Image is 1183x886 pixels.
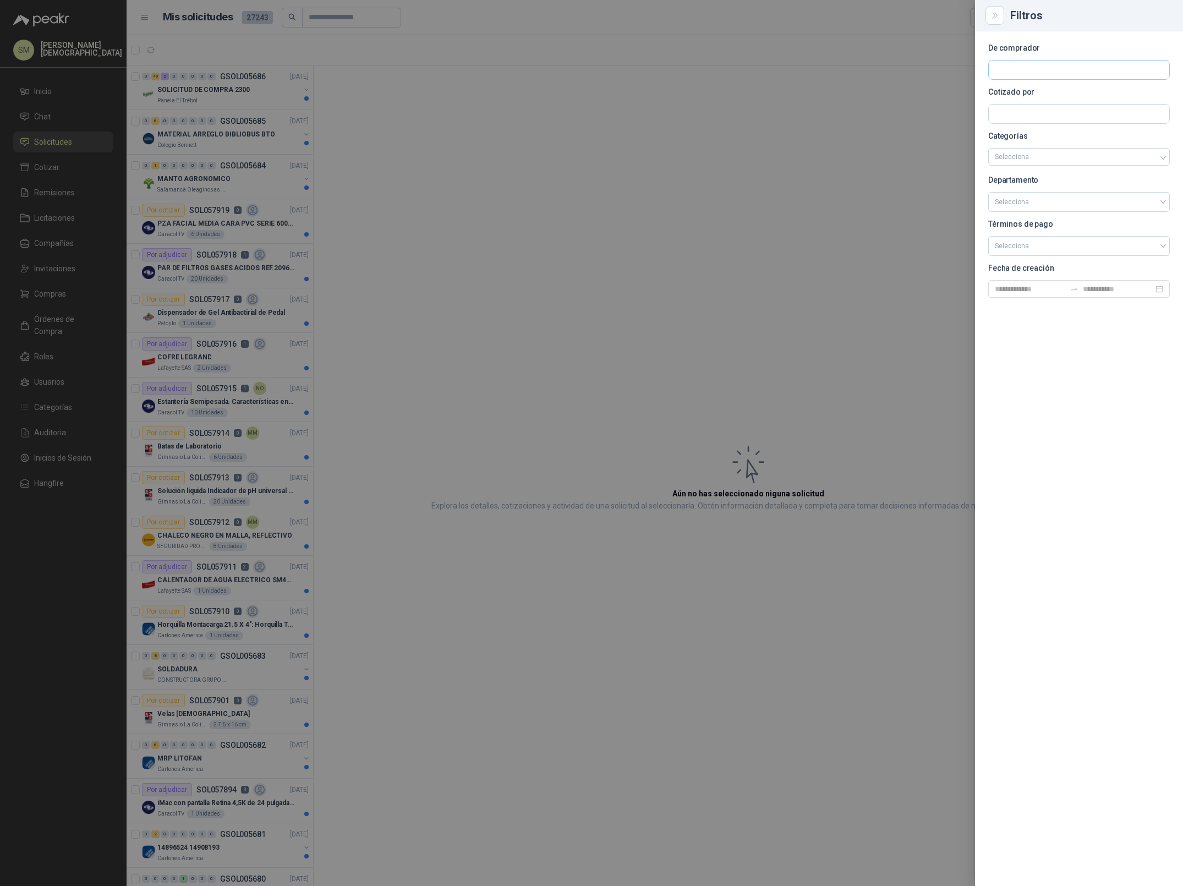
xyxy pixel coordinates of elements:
[1010,10,1170,21] div: Filtros
[1070,285,1078,293] span: to
[988,221,1170,227] p: Términos de pago
[988,45,1170,51] p: De comprador
[988,177,1170,183] p: Departamento
[988,9,1001,22] button: Close
[1070,285,1078,293] span: swap-right
[988,133,1170,139] p: Categorías
[988,265,1170,271] p: Fecha de creación
[988,89,1170,95] p: Cotizado por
